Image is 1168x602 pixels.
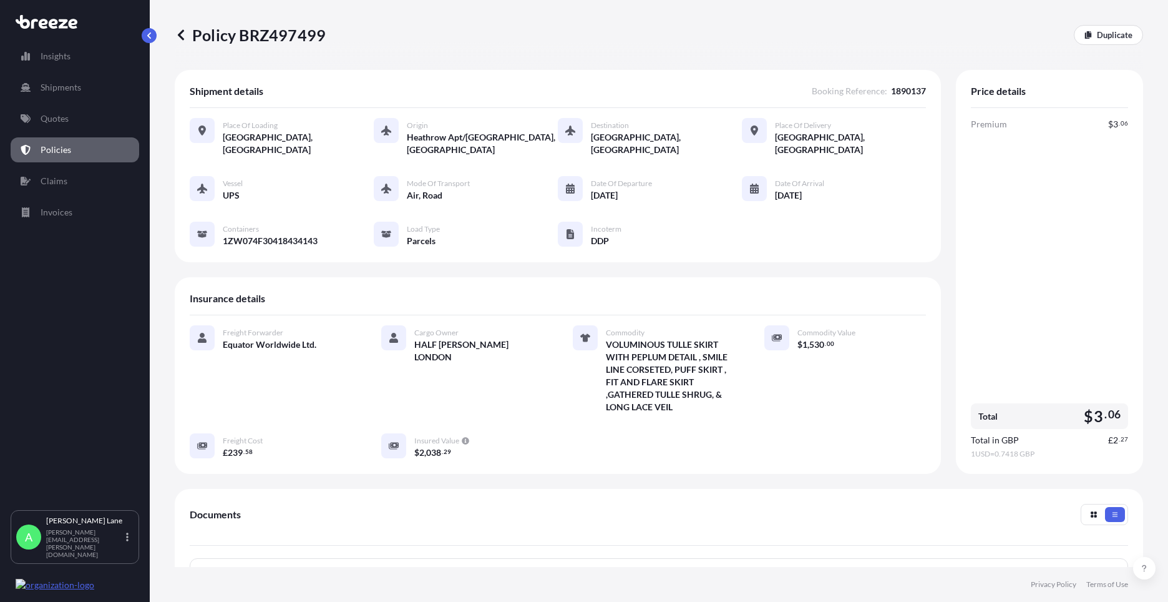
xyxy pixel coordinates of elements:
[1104,411,1107,418] span: .
[971,434,1019,447] span: Total in GBP
[591,189,618,202] span: [DATE]
[223,235,318,247] span: 1ZW074F30418434143
[971,449,1128,459] span: 1 USD = 0.7418 GBP
[971,85,1026,97] span: Price details
[407,224,440,234] span: Load Type
[827,342,834,346] span: 00
[591,131,742,156] span: [GEOGRAPHIC_DATA], [GEOGRAPHIC_DATA]
[223,328,283,338] span: Freight Forwarder
[797,340,802,349] span: $
[414,448,419,457] span: $
[41,50,71,62] p: Insights
[591,224,621,234] span: Incoterm
[1084,408,1093,424] span: $
[41,112,69,125] p: Quotes
[591,121,629,131] span: Destination
[223,189,240,202] span: UPS
[442,450,443,454] span: .
[775,131,926,156] span: [GEOGRAPHIC_DATA], [GEOGRAPHIC_DATA]
[414,338,543,363] span: HALF [PERSON_NAME] LONDON
[812,85,887,97] span: Booking Reference :
[190,558,1128,591] a: PDFCertificate[DATE]
[424,448,426,457] span: ,
[407,121,428,131] span: Origin
[243,450,245,454] span: .
[978,410,998,423] span: Total
[891,85,926,97] span: 1890137
[11,137,139,162] a: Policies
[11,75,139,100] a: Shipments
[1086,580,1128,590] a: Terms of Use
[1121,437,1128,442] span: 27
[16,579,94,591] img: organization-logo
[825,342,826,346] span: .
[223,338,316,351] span: Equator Worldwide Ltd.
[223,448,228,457] span: £
[46,528,124,558] p: [PERSON_NAME][EMAIL_ADDRESS][PERSON_NAME][DOMAIN_NAME]
[419,448,424,457] span: 2
[1108,411,1121,418] span: 06
[426,448,441,457] span: 038
[46,516,124,526] p: [PERSON_NAME] Lane
[25,531,32,543] span: A
[414,328,459,338] span: Cargo Owner
[1074,25,1143,45] a: Duplicate
[775,121,831,131] span: Place of Delivery
[775,189,802,202] span: [DATE]
[1094,408,1103,424] span: 3
[971,118,1007,131] span: Premium
[1097,29,1132,41] p: Duplicate
[591,179,652,189] span: Date of Departure
[223,121,278,131] span: Place of Loading
[407,235,436,247] span: Parcels
[414,436,459,446] span: Insured Value
[41,144,71,156] p: Policies
[1108,120,1113,129] span: $
[41,206,72,219] p: Invoices
[407,179,470,189] span: Mode of Transport
[228,448,243,457] span: 239
[175,25,326,45] p: Policy BRZ497499
[41,175,67,187] p: Claims
[809,340,824,349] span: 530
[11,169,139,194] a: Claims
[407,131,558,156] span: Heathrow Apt/[GEOGRAPHIC_DATA], [GEOGRAPHIC_DATA]
[11,200,139,225] a: Invoices
[190,85,263,97] span: Shipment details
[223,224,259,234] span: Containers
[41,81,81,94] p: Shipments
[223,131,374,156] span: [GEOGRAPHIC_DATA], [GEOGRAPHIC_DATA]
[11,106,139,131] a: Quotes
[807,340,809,349] span: ,
[797,328,855,338] span: Commodity Value
[223,179,243,189] span: Vessel
[591,235,609,247] span: DDP
[775,179,824,189] span: Date of Arrival
[1121,121,1128,126] span: 06
[1031,580,1076,590] a: Privacy Policy
[1119,121,1120,126] span: .
[407,189,442,202] span: Air, Road
[245,450,253,454] span: 58
[11,44,139,69] a: Insights
[190,292,265,305] span: Insurance details
[1113,120,1118,129] span: 3
[606,338,734,413] span: VOLUMINOUS TULLE SKIRT WITH PEPLUM DETAIL , SMILE LINE CORSETED, PUFF SKIRT , FIT AND FLARE SKIRT...
[1108,436,1113,445] span: £
[1113,436,1118,445] span: 2
[606,328,645,338] span: Commodity
[802,340,807,349] span: 1
[444,450,451,454] span: 29
[223,436,263,446] span: Freight Cost
[1119,437,1120,442] span: .
[190,508,241,521] span: Documents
